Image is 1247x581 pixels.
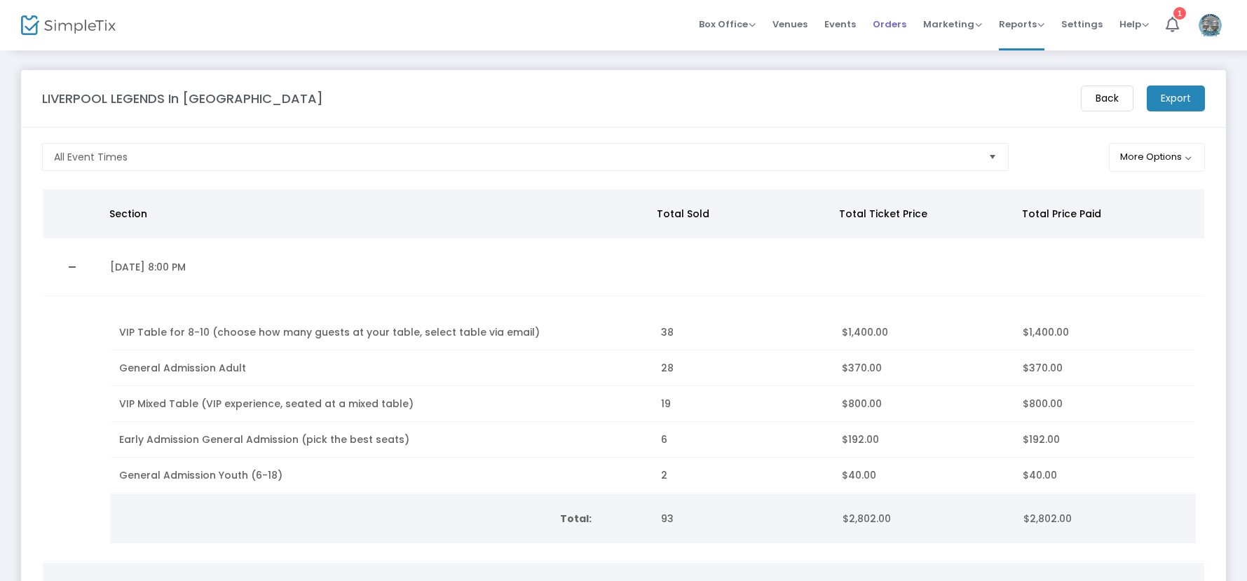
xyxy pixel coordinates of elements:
span: 28 [661,361,674,375]
span: Venues [772,6,808,42]
span: $370.00 [842,361,882,375]
span: 93 [661,512,674,526]
span: $192.00 [842,432,879,446]
m-panel-title: LIVERPOOL LEGENDS In [GEOGRAPHIC_DATA] [42,89,323,108]
span: $1,400.00 [1023,325,1069,339]
span: $2,802.00 [843,512,891,526]
span: $800.00 [1023,397,1063,411]
span: Help [1119,18,1149,31]
td: [DATE] 8:00 PM [102,238,653,296]
span: Early Admission General Admission (pick the best seats) [119,432,409,446]
span: $1,400.00 [842,325,888,339]
span: Settings [1061,6,1103,42]
span: $40.00 [1023,468,1057,482]
span: $40.00 [842,468,876,482]
span: Total Ticket Price [839,207,927,221]
div: 1 [1173,7,1186,20]
span: $800.00 [842,397,882,411]
span: VIP Mixed Table (VIP experience, seated at a mixed table) [119,397,414,411]
span: Total Price Paid [1022,207,1101,221]
span: General Admission Youth (6-18) [119,468,282,482]
span: 6 [661,432,667,446]
span: $370.00 [1023,361,1063,375]
a: Collapse Details [51,256,93,278]
div: Data table [111,315,1195,493]
button: Select [983,144,1002,170]
span: 19 [661,397,671,411]
div: Data table [43,189,1204,561]
span: Marketing [923,18,982,31]
span: Orders [873,6,906,42]
span: Box Office [699,18,756,31]
span: 38 [661,325,674,339]
span: General Admission Adult [119,361,246,375]
span: Events [824,6,856,42]
m-button: Back [1081,86,1133,111]
th: Total Sold [648,189,831,238]
span: VIP Table for 8-10 (choose how many guests at your table, select table via email) [119,325,540,339]
th: Section [101,189,648,238]
span: $192.00 [1023,432,1060,446]
button: More Options [1109,143,1205,172]
span: Reports [999,18,1044,31]
b: Total: [560,512,592,526]
span: All Event Times [54,150,128,164]
m-button: Export [1147,86,1205,111]
span: $2,802.00 [1023,512,1072,526]
span: 2 [661,468,667,482]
